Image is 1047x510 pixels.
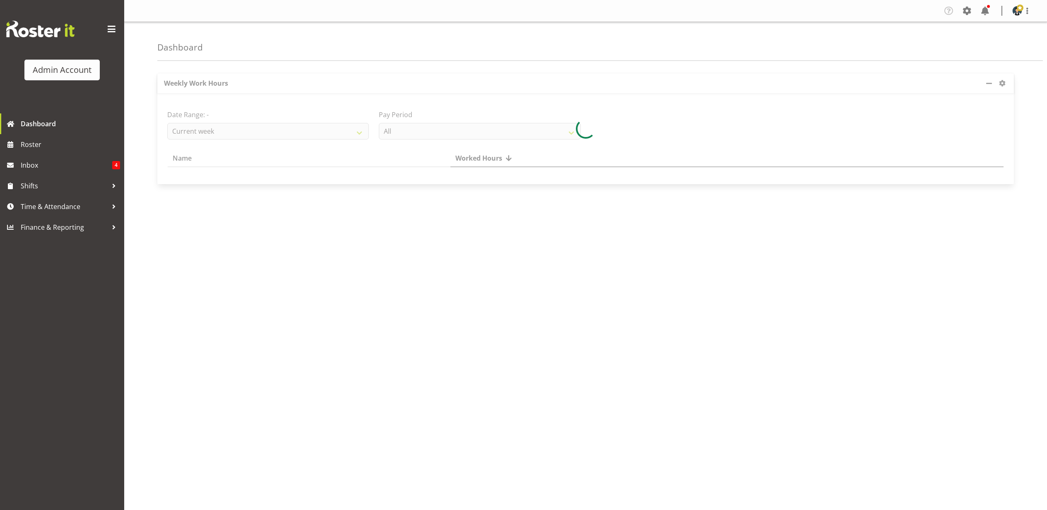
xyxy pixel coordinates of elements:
span: Finance & Reporting [21,221,108,233]
img: Rosterit website logo [6,21,75,37]
img: wu-kevin5aaed71ed01d5805973613cd15694a89.png [1012,6,1022,16]
span: 4 [112,161,120,169]
span: Inbox [21,159,112,171]
span: Roster [21,138,120,151]
span: Shifts [21,180,108,192]
h4: Dashboard [157,43,203,52]
span: Dashboard [21,118,120,130]
span: Time & Attendance [21,200,108,213]
div: Admin Account [33,64,91,76]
